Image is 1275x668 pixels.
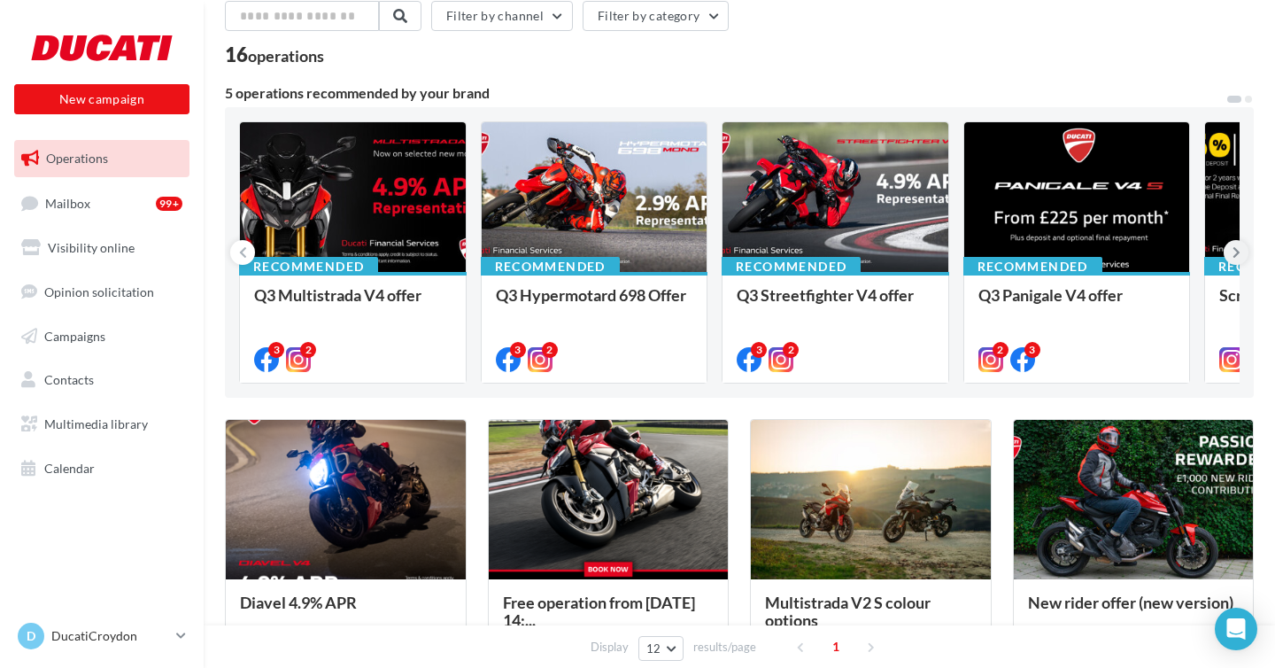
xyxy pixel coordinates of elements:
div: 3 [510,342,526,358]
span: Opinion solicitation [44,284,154,299]
div: 5 operations recommended by your brand [225,86,1225,100]
span: Free operation from [DATE] 14:... [503,593,695,630]
div: Recommended [963,257,1102,276]
a: Opinion solicitation [11,274,193,311]
div: Recommended [239,257,378,276]
a: Visibility online [11,229,193,267]
span: Contacts [44,372,94,387]
span: New rider offer (new version) [1028,593,1233,612]
div: 16 [225,45,324,65]
a: Contacts [11,361,193,399]
span: Visibility online [48,240,135,255]
p: DucatiCroydon [51,627,169,645]
div: 99+ [156,197,182,211]
a: Operations [11,140,193,177]
div: operations [248,48,324,64]
div: 2 [300,342,316,358]
a: Calendar [11,450,193,487]
span: Multistrada V2 S colour options [765,593,931,630]
span: Campaigns [44,328,105,343]
a: Campaigns [11,318,193,355]
button: New campaign [14,84,189,114]
span: results/page [693,639,756,656]
span: Q3 Panigale V4 offer [978,285,1123,305]
span: Display [591,639,629,656]
div: 3 [1024,342,1040,358]
button: Filter by channel [431,1,573,31]
span: Diavel 4.9% APR [240,593,357,612]
div: 2 [542,342,558,358]
div: Recommended [722,257,861,276]
div: 2 [993,342,1008,358]
div: 2 [783,342,799,358]
div: Recommended [481,257,620,276]
span: Operations [46,151,108,166]
span: Multimedia library [44,416,148,431]
a: D DucatiCroydon [14,619,189,653]
span: Calendar [44,461,95,476]
a: Multimedia library [11,406,193,443]
span: 1 [822,633,850,661]
div: Open Intercom Messenger [1215,608,1257,650]
button: 12 [638,636,684,661]
button: Filter by category [583,1,729,31]
div: 3 [751,342,767,358]
span: 12 [646,641,661,656]
div: 3 [268,342,284,358]
a: Mailbox99+ [11,184,193,222]
span: Q3 Streetfighter V4 offer [737,285,914,305]
span: Q3 Multistrada V4 offer [254,285,421,305]
span: Q3 Hypermotard 698 Offer [496,285,686,305]
span: D [27,627,35,645]
span: Mailbox [45,195,90,210]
